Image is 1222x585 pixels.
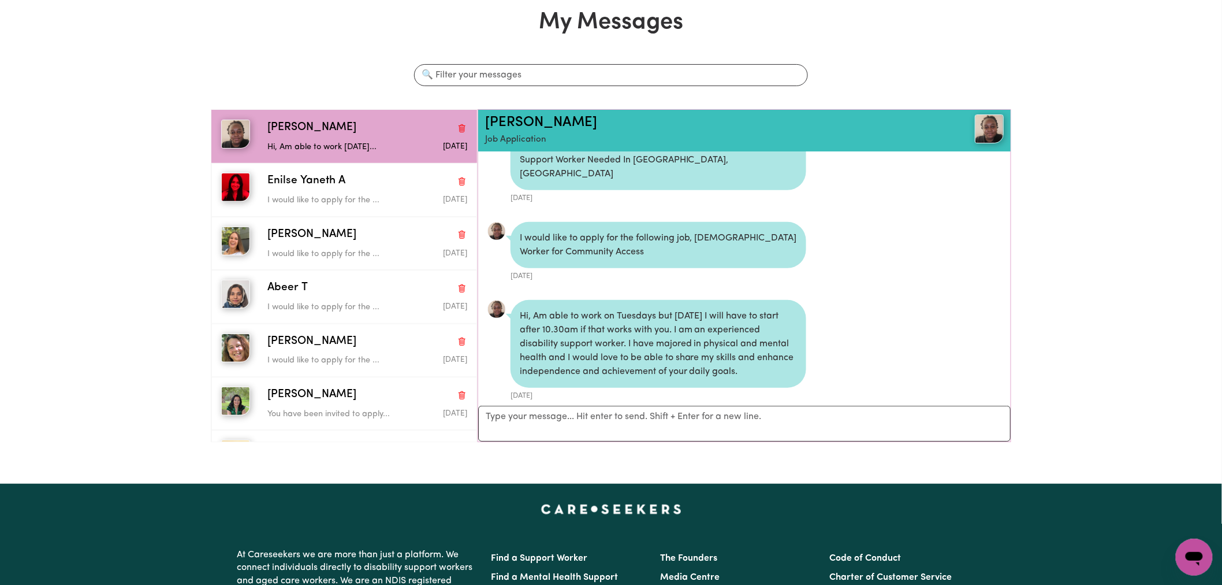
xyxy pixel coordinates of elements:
div: [DATE] [511,190,806,203]
button: Delete conversation [457,441,467,456]
span: Message sent on May 1, 2025 [443,250,467,257]
input: 🔍 Filter your messages [414,64,807,86]
span: Abeer T [267,280,308,297]
img: Enilse Yaneth A [221,173,250,202]
button: Enilse Yaneth AEnilse Yaneth ADelete conversationI would like to apply for the ...Message sent on... [211,163,477,216]
img: A218937517B32D12BBBC87D4E437E916_avatar_blob [487,300,506,319]
a: Code of Conduct [830,554,901,563]
iframe: Button to launch messaging window [1176,539,1213,576]
button: Delete conversation [457,387,467,402]
a: Charter of Customer Service [830,573,952,582]
img: Abeer T [221,280,250,309]
div: Hi, Am able to work on Tuesdays but [DATE] I will have to start after 10.30am if that works with ... [511,300,806,388]
span: Enilse Yaneth A [267,173,345,190]
button: Delete conversation [457,120,467,135]
div: I would like to apply for the following job, [DEMOGRAPHIC_DATA] Worker for Community Access [511,222,806,268]
span: [PERSON_NAME] [267,120,356,136]
p: Hi, Am able to work [DATE]... [267,141,400,154]
p: I would like to apply for the ... [267,194,400,207]
img: View Jane M's profile [975,114,1004,143]
button: Toni L[PERSON_NAME]Delete conversationYou have been invited to apply...Message sent on December 4... [211,377,477,430]
img: Vanshika V [221,440,250,469]
button: Abeer TAbeer TDelete conversationI would like to apply for the ...Message sent on April 5, 2025 [211,270,477,323]
a: The Founders [660,554,717,563]
img: Tina W [221,334,250,362]
p: I would like to apply for the ... [267,354,400,367]
button: Tina W[PERSON_NAME]Delete conversationI would like to apply for the ...Message sent on March 3, 2025 [211,324,477,377]
div: I would like to apply for the following job, [DEMOGRAPHIC_DATA] Support Worker Needed In [GEOGRAP... [511,130,806,190]
p: Job Application [485,134,918,147]
div: [DATE] [511,268,806,282]
h1: My Messages [211,9,1012,36]
img: Jane M [221,120,250,149]
span: Message sent on August 1, 2025 [443,196,467,203]
span: [PERSON_NAME] [267,227,356,243]
a: [PERSON_NAME] [485,116,597,129]
span: [PERSON_NAME] [267,387,356,403]
span: Message sent on April 5, 2025 [443,303,467,310]
a: View Jane M's profile [487,222,506,240]
button: Jane M[PERSON_NAME]Delete conversationHi, Am able to work [DATE]...Message sent on October 3, 2025 [211,110,477,163]
img: Jazmin S [221,227,250,256]
img: Toni L [221,387,250,416]
a: Find a Support Worker [491,554,587,563]
div: [DATE] [511,388,806,401]
button: Delete conversation [457,174,467,189]
p: You have been invited to apply... [267,408,400,421]
button: Delete conversation [457,334,467,349]
a: Media Centre [660,573,720,582]
span: [PERSON_NAME] [267,334,356,350]
p: I would like to apply for the ... [267,301,400,314]
button: Delete conversation [457,281,467,296]
a: Jane M [918,114,1004,143]
img: A218937517B32D12BBBC87D4E437E916_avatar_blob [487,222,506,240]
button: Vanshika V[PERSON_NAME] VDelete conversationHii I’m interested in this job...Message sent on Nove... [211,430,477,483]
p: I would like to apply for the ... [267,248,400,261]
span: Message sent on December 4, 2024 [443,410,467,417]
button: Jazmin S[PERSON_NAME]Delete conversationI would like to apply for the ...Message sent on May 1, 2025 [211,217,477,270]
span: Message sent on March 3, 2025 [443,356,467,364]
span: Message sent on October 3, 2025 [443,143,467,150]
a: Careseekers home page [541,505,681,514]
a: View Jane M's profile [487,300,506,319]
span: [PERSON_NAME] V [267,440,365,457]
button: Delete conversation [457,227,467,242]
